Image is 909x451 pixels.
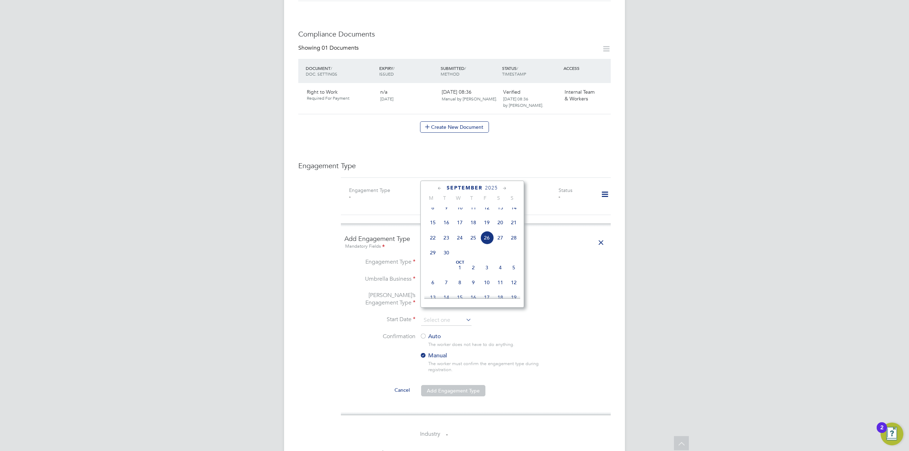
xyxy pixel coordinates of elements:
[507,201,521,214] span: 14
[453,261,467,264] span: Oct
[465,195,478,201] span: T
[380,96,393,101] span: [DATE]
[502,71,526,77] span: TIMESTAMP
[480,291,494,304] span: 17
[480,216,494,229] span: 19
[451,195,465,201] span: W
[507,261,521,274] span: 5
[467,231,480,244] span: 25
[439,62,500,80] div: SUBMITTED
[507,291,521,304] span: 19
[306,71,337,77] span: DOC. SETTINGS
[307,95,375,101] span: Required For Payment
[503,89,521,95] span: Verified
[467,216,480,229] span: 18
[304,62,377,80] div: DOCUMENT
[492,193,559,200] div: -
[307,89,338,95] span: Right to Work
[426,291,440,304] span: 13
[442,89,497,101] span: [DATE] 08:36
[344,235,607,251] h4: Add Engagement Type
[559,187,572,193] label: Status
[428,361,553,373] div: The worker must confirm the engagement type during registration.
[298,161,611,170] h3: Engagement Type
[344,333,415,340] label: Confirmation
[453,201,467,214] span: 10
[453,276,467,289] span: 8
[426,231,440,244] span: 22
[480,276,494,289] span: 10
[480,261,494,274] span: 3
[467,291,480,304] span: 16
[467,261,480,274] span: 2
[428,342,553,348] div: The worker does not have to do anything.
[494,201,507,214] span: 13
[881,423,903,445] button: Open Resource Center, 2 new notifications
[453,216,467,229] span: 17
[447,185,483,191] span: September
[559,193,592,200] div: -
[344,243,607,251] div: Mandatory Fields
[331,65,332,71] span: /
[426,201,440,214] span: 8
[420,352,548,359] label: Manual
[480,231,494,244] span: 26
[492,195,505,201] span: S
[507,231,521,244] span: 28
[507,276,521,289] span: 12
[562,62,611,75] div: ACCESS
[344,275,415,283] label: Umbrella Business
[494,216,507,229] span: 20
[420,333,548,340] label: Auto
[440,201,453,214] span: 9
[441,71,459,77] span: METHOD
[494,276,507,289] span: 11
[426,216,440,229] span: 15
[421,315,472,326] input: Select one
[442,96,497,101] span: Manual by [PERSON_NAME].
[426,276,440,289] span: 6
[478,195,492,201] span: F
[322,44,359,51] span: 01 Documents
[500,62,562,80] div: STATUS
[507,216,521,229] span: 21
[440,291,453,304] span: 14
[341,430,440,438] label: Industry
[426,246,440,259] span: 29
[503,96,543,108] span: [DATE] 08:36 by [PERSON_NAME].
[494,231,507,244] span: 27
[467,201,480,214] span: 11
[505,195,519,201] span: S
[377,62,439,80] div: EXPIRY
[440,276,453,289] span: 7
[379,71,394,77] span: ISSUED
[389,384,415,396] button: Cancel
[349,193,415,200] div: -
[485,185,498,191] span: 2025
[344,292,415,307] label: [PERSON_NAME]’s Engagement Type
[467,276,480,289] span: 9
[424,195,438,201] span: M
[349,187,390,193] label: Engagement Type
[344,258,415,266] label: Engagement Type
[438,195,451,201] span: T
[494,291,507,304] span: 18
[494,261,507,274] span: 4
[565,89,595,101] span: Internal Team & Workers
[880,428,883,437] div: 2
[453,231,467,244] span: 24
[440,231,453,244] span: 23
[440,246,453,259] span: 30
[440,216,453,229] span: 16
[298,29,611,39] h3: Compliance Documents
[393,65,394,71] span: /
[480,201,494,214] span: 12
[517,65,518,71] span: /
[380,89,387,95] span: n/a
[421,385,485,396] button: Add Engagement Type
[420,121,489,133] button: Create New Document
[298,44,360,52] div: Showing
[464,65,466,71] span: /
[453,261,467,274] span: 1
[453,291,467,304] span: 15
